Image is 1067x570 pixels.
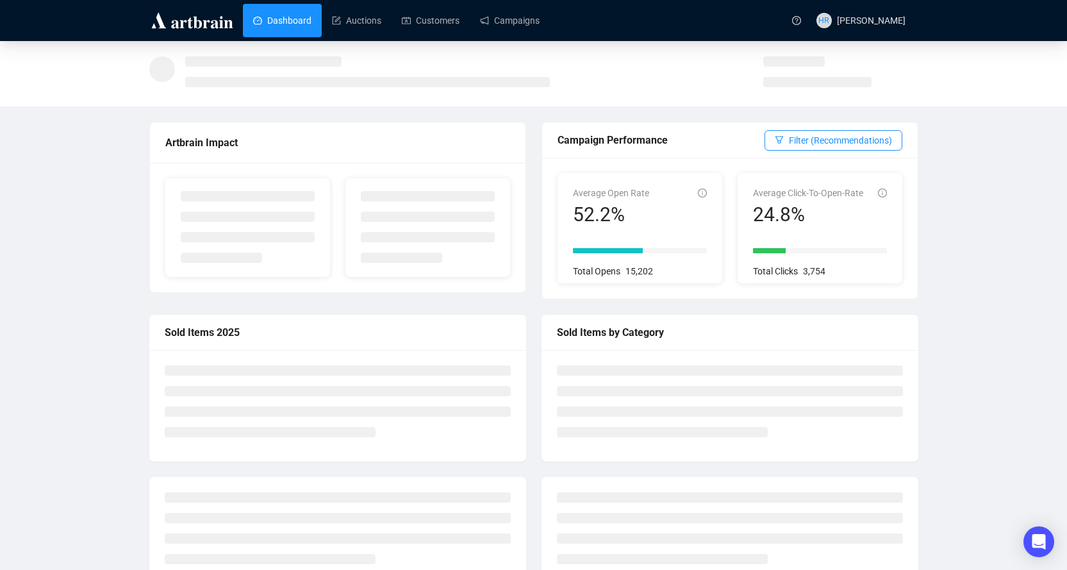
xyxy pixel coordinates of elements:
[837,15,906,26] span: [PERSON_NAME]
[753,266,798,276] span: Total Clicks
[332,4,381,37] a: Auctions
[789,133,892,147] span: Filter (Recommendations)
[792,16,801,25] span: question-circle
[253,4,311,37] a: Dashboard
[625,266,653,276] span: 15,202
[818,14,829,27] span: HR
[878,189,887,197] span: info-circle
[753,203,863,227] div: 24.8%
[698,189,707,197] span: info-circle
[573,266,620,276] span: Total Opens
[775,135,784,144] span: filter
[573,203,649,227] div: 52.2%
[558,132,765,148] div: Campaign Performance
[402,4,459,37] a: Customers
[480,4,540,37] a: Campaigns
[1023,526,1054,557] div: Open Intercom Messenger
[765,130,902,151] button: Filter (Recommendations)
[803,266,825,276] span: 3,754
[753,188,863,198] span: Average Click-To-Open-Rate
[165,324,511,340] div: Sold Items 2025
[149,10,235,31] img: logo
[557,324,903,340] div: Sold Items by Category
[165,135,510,151] div: Artbrain Impact
[573,188,649,198] span: Average Open Rate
